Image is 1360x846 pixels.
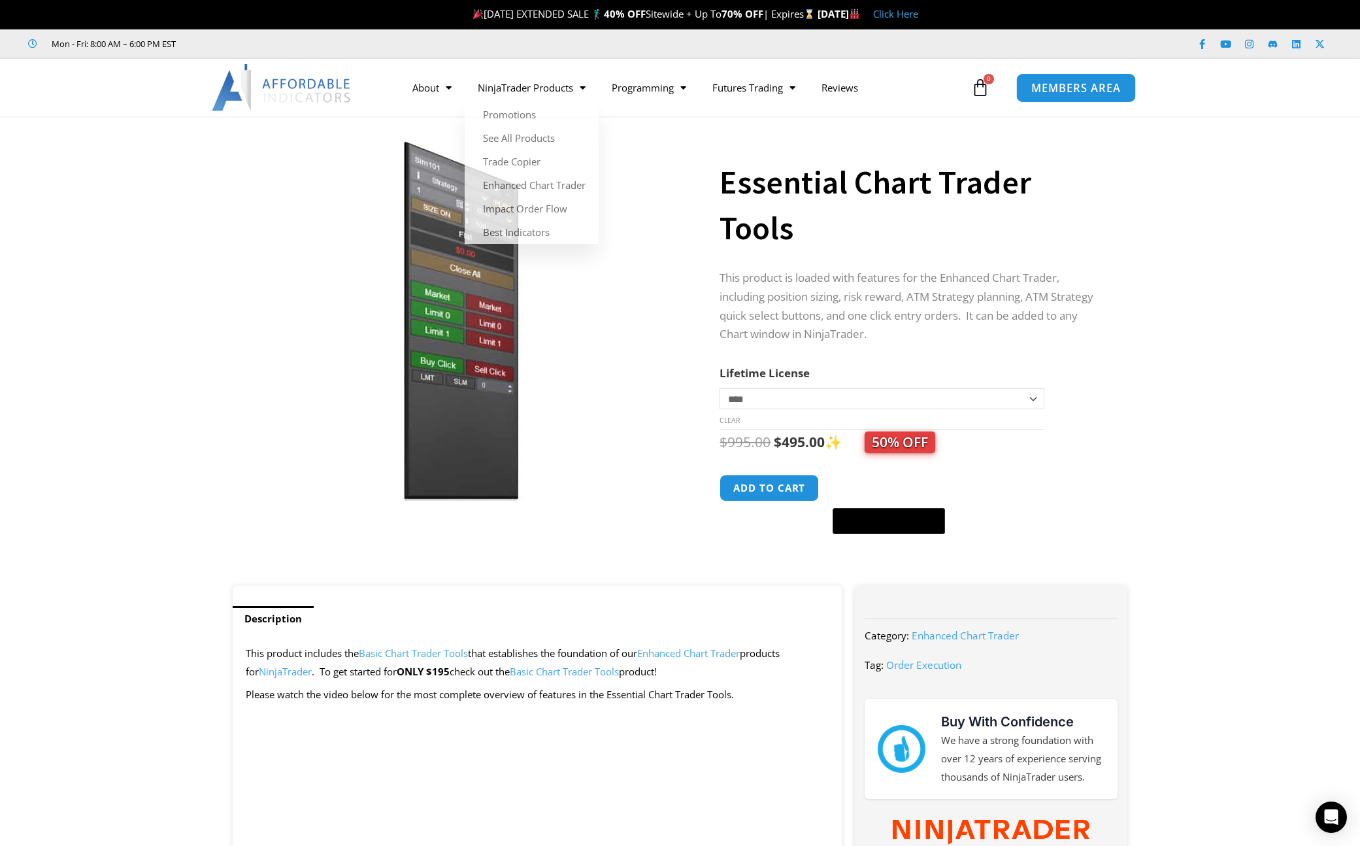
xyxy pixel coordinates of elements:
iframe: Secure express checkout frame [830,473,948,504]
p: We have a strong foundation with over 12 years of experience serving thousands of NinjaTrader users. [941,732,1104,787]
img: NinjaTrader Wordmark color RGB | Affordable Indicators – NinjaTrader [893,820,1089,845]
div: Open Intercom Messenger [1316,802,1347,833]
span: MEMBERS AREA [1031,82,1121,93]
strong: ONLY $195 [397,665,450,678]
bdi: 495.00 [774,433,825,451]
span: check out the product! [450,665,657,678]
img: LogoAI | Affordable Indicators – NinjaTrader [212,64,352,111]
p: This product is loaded with features for the Enhanced Chart Trader, including position sizing, ri... [720,269,1101,345]
button: Buy with GPay [833,508,945,534]
a: Order Execution [886,658,961,671]
bdi: 995.00 [720,433,771,451]
a: Click Here [873,7,918,20]
a: Basic Chart Trader Tools [359,647,468,660]
a: MEMBERS AREA [1016,73,1136,102]
a: Programming [599,73,699,103]
a: Clear options [720,416,740,425]
h1: Essential Chart Trader Tools [720,160,1101,251]
p: This product includes the that establishes the foundation of our products for . To get started for [246,645,829,681]
iframe: Customer reviews powered by Trustpilot [194,37,390,50]
a: Trade Copier [465,150,599,173]
strong: 40% OFF [604,7,646,20]
a: Best Indicators [465,220,599,244]
button: Add to cart [720,475,819,501]
a: 0 [952,69,1009,107]
span: Category: [865,629,909,642]
a: Impact Order Flow [465,197,599,220]
a: NinjaTrader [259,665,312,678]
span: Mon - Fri: 8:00 AM – 6:00 PM EST [48,36,176,52]
span: 0 [984,74,994,84]
iframe: PayPal Message 1 [720,542,1101,554]
label: Lifetime License [720,365,810,381]
span: $ [774,433,782,451]
img: 🎉 [473,9,483,19]
a: See All Products [465,126,599,150]
strong: 70% OFF [721,7,763,20]
img: 🏭 [850,9,859,19]
span: ✨ [825,433,935,451]
img: Essential Chart Trader Tools | Affordable Indicators – NinjaTrader [251,139,671,501]
strong: [DATE] [818,7,860,20]
a: Enhanced Chart Trader [912,629,1019,642]
ul: NinjaTrader Products [465,103,599,244]
a: Reviews [808,73,871,103]
a: Enhanced Chart Trader [465,173,599,197]
a: Promotions [465,103,599,126]
a: About [399,73,465,103]
img: ⌛ [804,9,814,19]
a: Basic Chart Trader Tools [510,665,619,678]
img: mark thumbs good 43913 | Affordable Indicators – NinjaTrader [878,725,925,772]
a: Enhanced Chart Trader [637,647,740,660]
p: Please watch the video below for the most complete overview of features in the Essential Chart Tr... [246,686,829,704]
a: Description [233,606,314,632]
h3: Buy With Confidence [941,712,1104,732]
span: Tag: [865,658,884,671]
a: Futures Trading [699,73,808,103]
nav: Menu [399,73,968,103]
span: [DATE] EXTENDED SALE 🏌️‍♂️ Sitewide + Up To | Expires [470,7,818,20]
a: NinjaTrader Products [465,73,599,103]
span: $ [720,433,727,451]
span: 50% OFF [865,431,935,453]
